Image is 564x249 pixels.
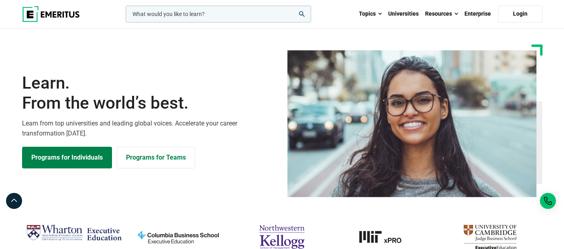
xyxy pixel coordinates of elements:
[287,50,537,197] img: Learn from the world's best
[22,118,277,139] p: Learn from top universities and leading global voices. Accelerate your career transformation [DATE].
[26,221,122,245] img: Wharton Executive Education
[22,73,277,113] h1: Learn.
[126,6,311,22] input: woocommerce-product-search-field-0
[117,147,195,168] a: Explore for Business
[22,147,112,168] a: Explore Programs
[22,93,277,113] span: From the world’s best.
[498,6,542,22] a: Login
